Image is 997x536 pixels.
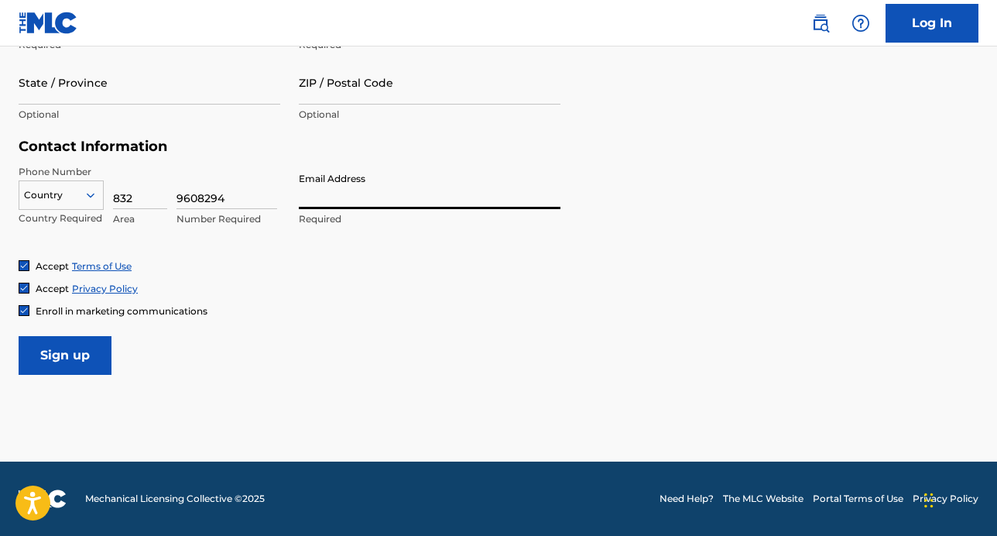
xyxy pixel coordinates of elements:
span: Mechanical Licensing Collective © 2025 [85,492,265,506]
h5: Contact Information [19,138,560,156]
a: Portal Terms of Use [813,492,903,506]
p: Optional [19,108,280,122]
img: help [851,14,870,33]
a: Log In [886,4,978,43]
img: checkbox [19,283,29,293]
img: checkbox [19,261,29,270]
a: Need Help? [660,492,714,506]
div: Help [845,8,876,39]
a: Privacy Policy [72,283,138,294]
div: Drag [924,477,934,524]
img: checkbox [19,306,29,315]
p: Country Required [19,211,104,225]
img: logo [19,490,67,508]
p: Required [299,212,560,226]
p: Number Required [176,212,277,226]
img: search [811,14,830,33]
img: MLC Logo [19,12,78,34]
a: Public Search [805,8,836,39]
p: Area [113,212,167,226]
span: Enroll in marketing communications [36,305,207,317]
a: Privacy Policy [913,492,978,506]
a: Terms of Use [72,260,132,272]
span: Accept [36,283,69,294]
iframe: Chat Widget [920,462,997,536]
span: Accept [36,260,69,272]
input: Sign up [19,336,111,375]
a: The MLC Website [723,492,803,506]
p: Optional [299,108,560,122]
